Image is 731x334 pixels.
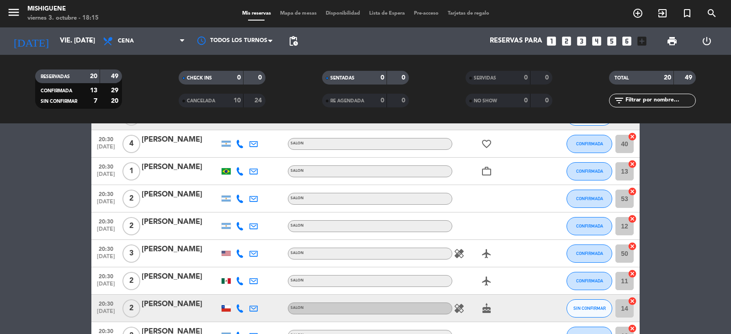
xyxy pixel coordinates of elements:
i: filter_list [614,95,625,106]
span: pending_actions [288,36,299,47]
strong: 0 [237,74,241,81]
i: cancel [628,242,637,251]
i: exit_to_app [657,8,668,19]
i: looks_3 [576,35,588,47]
span: 20:30 [95,133,117,144]
i: looks_one [546,35,557,47]
div: [PERSON_NAME] [142,161,219,173]
strong: 20 [664,74,671,81]
span: SALON [291,251,304,255]
div: [PERSON_NAME] [142,298,219,310]
button: CONFIRMADA [567,135,612,153]
i: cancel [628,132,637,141]
div: [PERSON_NAME] [142,216,219,228]
i: healing [454,248,465,259]
i: looks_6 [621,35,633,47]
i: cancel [628,159,637,169]
span: Disponibilidad [321,11,365,16]
span: 2 [122,190,140,208]
i: [DATE] [7,31,55,51]
i: cake [481,303,492,314]
span: NO SHOW [474,99,497,103]
div: [PERSON_NAME] [142,189,219,201]
span: RE AGENDADA [330,99,364,103]
button: CONFIRMADA [567,217,612,235]
span: CANCELADA [187,99,215,103]
span: Tarjetas de regalo [443,11,494,16]
i: cancel [628,269,637,278]
span: SIN CONFIRMAR [41,99,77,104]
i: looks_two [561,35,572,47]
span: 20:30 [95,161,117,171]
strong: 0 [545,97,551,104]
span: [DATE] [95,281,117,292]
span: SALON [291,224,304,228]
span: Pre-acceso [409,11,443,16]
i: menu [7,5,21,19]
strong: 20 [111,98,120,104]
i: search [706,8,717,19]
div: viernes 3. octubre - 18:15 [27,14,99,23]
span: CONFIRMADA [576,278,603,283]
span: Reservas para [490,37,542,45]
span: CONFIRMADA [576,223,603,228]
span: Lista de Espera [365,11,409,16]
strong: 7 [94,98,97,104]
strong: 24 [254,97,264,104]
span: 20:30 [95,243,117,254]
i: cancel [628,324,637,333]
span: 2 [122,299,140,318]
strong: 0 [524,74,528,81]
i: looks_5 [606,35,618,47]
span: 20:30 [95,216,117,226]
i: arrow_drop_down [85,36,96,47]
i: healing [454,303,465,314]
i: work_outline [481,166,492,177]
div: Mishiguene [27,5,99,14]
span: SALON [291,142,304,145]
button: CONFIRMADA [567,190,612,208]
span: RESERVADAS [41,74,70,79]
span: 1 [122,162,140,180]
strong: 0 [402,97,407,104]
span: SERVIDAS [474,76,496,80]
div: [PERSON_NAME] [142,244,219,255]
span: Mis reservas [238,11,275,16]
strong: 0 [381,74,384,81]
span: [DATE] [95,199,117,209]
span: SIN CONFIRMAR [573,306,606,311]
span: CONFIRMADA [576,196,603,201]
button: CONFIRMADA [567,244,612,263]
span: 20:30 [95,188,117,199]
span: 2 [122,272,140,290]
i: power_settings_new [701,36,712,47]
span: CONFIRMADA [576,169,603,174]
strong: 0 [381,97,384,104]
span: CONFIRMADA [576,141,603,146]
strong: 10 [233,97,241,104]
i: looks_4 [591,35,603,47]
i: cancel [628,187,637,196]
i: turned_in_not [682,8,693,19]
span: SALON [291,279,304,282]
strong: 0 [258,74,264,81]
i: airplanemode_active [481,248,492,259]
span: 3 [122,244,140,263]
button: CONFIRMADA [567,272,612,290]
i: cancel [628,214,637,223]
strong: 29 [111,87,120,94]
span: 2 [122,217,140,235]
i: cancel [628,297,637,306]
strong: 0 [545,74,551,81]
span: SALON [291,196,304,200]
span: SALON [291,169,304,173]
span: [DATE] [95,226,117,237]
strong: 0 [524,97,528,104]
span: CHECK INS [187,76,212,80]
strong: 20 [90,73,97,80]
i: favorite_border [481,138,492,149]
i: add_circle_outline [632,8,643,19]
span: SENTADAS [330,76,355,80]
strong: 0 [402,74,407,81]
span: CONFIRMADA [41,89,72,93]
